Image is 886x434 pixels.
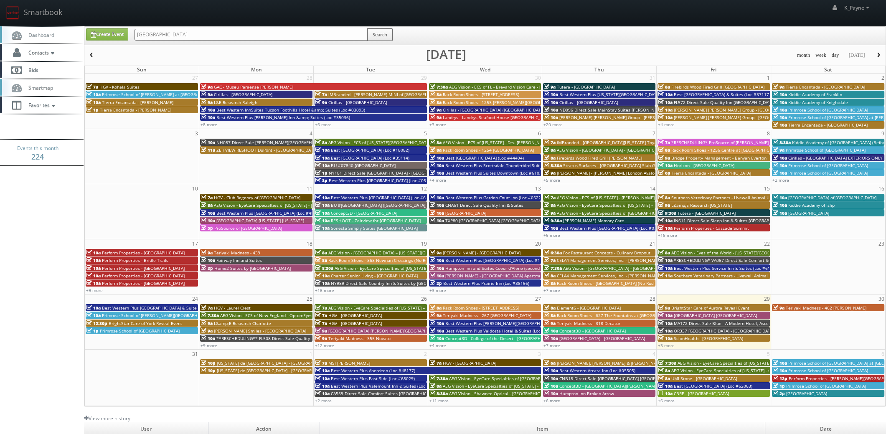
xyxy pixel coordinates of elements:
span: AEG Vision - [GEOGRAPHIC_DATA] – [US_STATE][GEOGRAPHIC_DATA]. ([GEOGRAPHIC_DATA]) [328,250,508,256]
span: Element6 - [GEOGRAPHIC_DATA] [557,305,621,311]
span: iMBranded - [PERSON_NAME] MINI of [GEOGRAPHIC_DATA] [328,91,445,97]
span: Rack Room Shoes - 1256 Centre at [GEOGRAPHIC_DATA] [671,147,782,153]
span: 10a [430,170,444,176]
span: 1p [86,107,99,113]
span: Sonesta Simply Suites [GEOGRAPHIC_DATA] [331,225,418,231]
span: Kiddie Academy of Islip [788,202,835,208]
span: AEG Vision - EyeCare Specialties of [US_STATE][PERSON_NAME] Eyecare Associates [335,265,500,271]
span: 9a [658,202,670,208]
span: 8a [544,273,556,279]
span: 7a [544,257,556,263]
span: 9a [658,305,670,311]
span: 9:30a [658,210,676,216]
span: Perform Properties - Cascade Summit [674,225,749,231]
span: 8a [544,147,556,153]
span: [PERSON_NAME] [PERSON_NAME] Group - [GEOGRAPHIC_DATA] - [STREET_ADDRESS] [674,107,840,113]
a: Create Event [86,28,128,41]
span: Primrose School of [GEOGRAPHIC_DATA] [788,170,868,176]
span: AEG Vision - Eyes of the World - [US_STATE][GEOGRAPHIC_DATA] [671,250,798,256]
span: Best Western Plus [GEOGRAPHIC_DATA] (Loc #05665) [559,225,665,231]
span: 10a [430,257,444,263]
span: Best Western Plus Prairie Inn (Loc #38166) [443,280,529,286]
span: HGV - Kohala Suites [99,84,140,90]
span: Stratus Surfaces - [GEOGRAPHIC_DATA] Slab Gallery [563,162,666,168]
span: AEG Vision - ECS of New England - OptomEyes Health – [GEOGRAPHIC_DATA] [220,312,373,318]
span: Teriyaki Madness - 439 [214,250,260,256]
span: Primrose School of [PERSON_NAME] at [GEOGRAPHIC_DATA] [102,91,221,97]
span: Teriyaki Madness - 267 [GEOGRAPHIC_DATA] [443,312,531,318]
a: +6 more [543,232,560,238]
span: 8a [544,312,556,318]
span: L&amp;E Research [US_STATE] [671,202,732,208]
span: Best Western Plus Suites Downtown (Loc #61037) [445,170,546,176]
span: AEG Vision - EyeCare Specialties of [US_STATE] – [PERSON_NAME] Family EyeCare [557,202,719,208]
span: 9a [201,91,213,97]
span: Favorites [24,102,57,109]
span: AEG Vision - [GEOGRAPHIC_DATA] - [GEOGRAPHIC_DATA] [563,265,674,271]
span: NH087 Direct Sale [PERSON_NAME][GEOGRAPHIC_DATA], Ascend Hotel Collection [216,140,380,145]
a: +2 more [772,177,789,183]
span: HGV - [GEOGRAPHIC_DATA] [328,320,382,326]
span: 9a [544,84,556,90]
span: 9a [201,84,213,90]
span: Best [GEOGRAPHIC_DATA] (Loc #18082) [331,147,409,153]
span: 10a [201,114,215,120]
span: [PERSON_NAME] - [PERSON_NAME] London Avalon [557,170,657,176]
span: 10a [544,99,558,105]
span: L&E Research Raleigh [214,99,257,105]
a: +4 more [658,122,675,127]
span: 5p [201,225,213,231]
span: Tutera - [GEOGRAPHIC_DATA] [557,84,615,90]
span: 8a [544,305,556,311]
span: 9a [201,99,213,105]
span: TXP80 [GEOGRAPHIC_DATA] [GEOGRAPHIC_DATA] [445,218,542,223]
span: 10a [315,210,330,216]
span: Teriyaki Madness - 462 [PERSON_NAME] [786,305,866,311]
span: 10a [201,107,215,113]
span: iMBranded - [GEOGRAPHIC_DATA][US_STATE] Toyota [557,140,661,145]
span: 8:30a [544,162,562,168]
span: 10a [773,195,787,201]
span: Southern Veterinary Partners - Livewell Animal Urgent Care of [PERSON_NAME] [671,195,830,201]
span: 10a [86,91,101,97]
span: 10a [201,140,215,145]
span: ZEITVIEW RESHOOT DuPont - [GEOGRAPHIC_DATA], [GEOGRAPHIC_DATA] [216,147,360,153]
span: 10a [315,218,330,223]
span: 10a [201,218,215,223]
span: Fox Restaurant Concepts - Culinary Dropout [563,250,650,256]
span: 8:30a [773,140,791,145]
span: BrightStar Care of York Reveal Event [109,320,182,326]
span: Best Western Plus [GEOGRAPHIC_DATA] & Suites (Loc #45093) [102,305,226,311]
span: 10a [658,107,673,113]
span: 10a [544,114,558,120]
span: Primrose School of [GEOGRAPHIC_DATA] [788,107,868,113]
span: 10a [658,99,673,105]
span: 11a [658,273,673,279]
span: 1p [315,170,327,176]
span: [PERSON_NAME] [PERSON_NAME] Group - [GEOGRAPHIC_DATA] - [STREET_ADDRESS] [674,114,840,120]
span: Rack Room Shoes - 1253 [PERSON_NAME][GEOGRAPHIC_DATA] [443,99,567,105]
span: 9a [773,305,784,311]
span: GAC - Museu Paraense [PERSON_NAME] [214,84,293,90]
span: BU #[GEOGRAPHIC_DATA] ([GEOGRAPHIC_DATA]) [331,202,426,208]
span: 10a [658,312,673,318]
span: 10a [86,312,101,318]
span: Best Western Plus [GEOGRAPHIC_DATA] (Loc #05385) [329,178,435,183]
span: 8a [315,140,327,145]
span: 10a [658,225,673,231]
span: Best Western Plus Service Inn & Suites (Loc #61094) WHITE GLOVE [674,265,808,271]
span: Perform Properties - [GEOGRAPHIC_DATA] [102,250,185,256]
span: 10a [430,320,444,326]
span: 2p [430,280,442,286]
span: 10a [315,195,330,201]
span: 8a [315,250,327,256]
span: 7a [658,140,670,145]
span: [GEOGRAPHIC_DATA] [445,210,486,216]
span: Cirillas - [GEOGRAPHIC_DATA] [559,99,618,105]
a: +20 more [543,122,563,127]
span: Rack Room Shoes - [GEOGRAPHIC_DATA] (No Rush) [557,280,657,286]
span: 8a [201,202,213,208]
span: 10a [773,99,787,105]
span: 9a [201,328,213,334]
span: 7a [315,320,327,326]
